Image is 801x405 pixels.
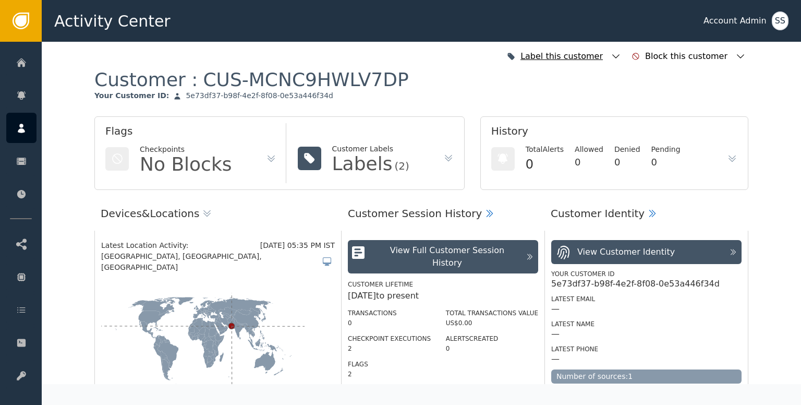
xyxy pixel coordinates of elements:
div: No Blocks [140,155,232,174]
div: 5e73df37-b98f-4e2f-8f08-0e53a446f34d [186,91,333,101]
div: 5e73df37-b98f-4e2f-8f08-0e53a446f34d [551,279,720,289]
div: 0 [614,155,640,169]
label: Customer Lifetime [348,281,413,288]
label: Total Transactions Value [446,309,538,317]
div: 0 [348,318,431,328]
div: Your Customer ID [551,269,742,279]
div: Denied [614,144,640,155]
div: Customer Identity [551,206,645,221]
label: Flags [348,361,368,368]
div: — [551,354,560,364]
span: [GEOGRAPHIC_DATA], [GEOGRAPHIC_DATA], [GEOGRAPHIC_DATA] [101,251,322,273]
div: Labels [332,154,393,173]
div: 0 [526,155,564,174]
div: Customer : [94,68,409,91]
div: Pending [651,144,681,155]
label: Alerts Created [446,335,499,342]
label: Transactions [348,309,397,317]
button: Block this customer [629,45,748,68]
div: Latest Email [551,294,742,304]
span: Activity Center [54,9,171,33]
label: Checkpoint Executions [348,335,431,342]
div: Account Admin [703,15,767,27]
div: 0 [446,344,538,353]
div: — [551,329,560,339]
div: Checkpoints [140,144,232,155]
button: Label this customer [504,45,624,68]
div: History [491,123,737,144]
div: [DATE] to present [348,290,538,302]
div: Devices & Locations [101,206,199,221]
div: Latest Phone [551,344,742,354]
div: Customer Labels [332,144,409,154]
div: 0 [575,155,603,169]
div: Block this customer [645,50,730,63]
div: [DATE] 05:35 PM IST [260,240,335,251]
div: — [551,304,560,314]
div: Your Customer ID : [94,91,169,101]
div: Number of sources: 1 [551,370,742,384]
button: SS [772,11,788,30]
div: Total Alerts [526,144,564,155]
div: (2) [394,161,409,171]
div: Allowed [575,144,603,155]
div: View Customer Identity [577,246,675,258]
div: Latest Location Activity: [101,240,260,251]
div: 2 [348,344,431,353]
div: US$0.00 [446,318,538,328]
div: View Full Customer Session History [374,244,520,269]
div: CUS-MCNC9HWLV7DP [203,68,408,91]
div: Flags [105,123,276,144]
div: Label this customer [520,50,605,63]
button: View Full Customer Session History [348,240,538,273]
div: Latest Name [551,319,742,329]
div: 0 [651,155,681,169]
div: 2 [348,370,431,379]
button: View Customer Identity [551,240,742,264]
div: Customer Session History [348,206,482,221]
